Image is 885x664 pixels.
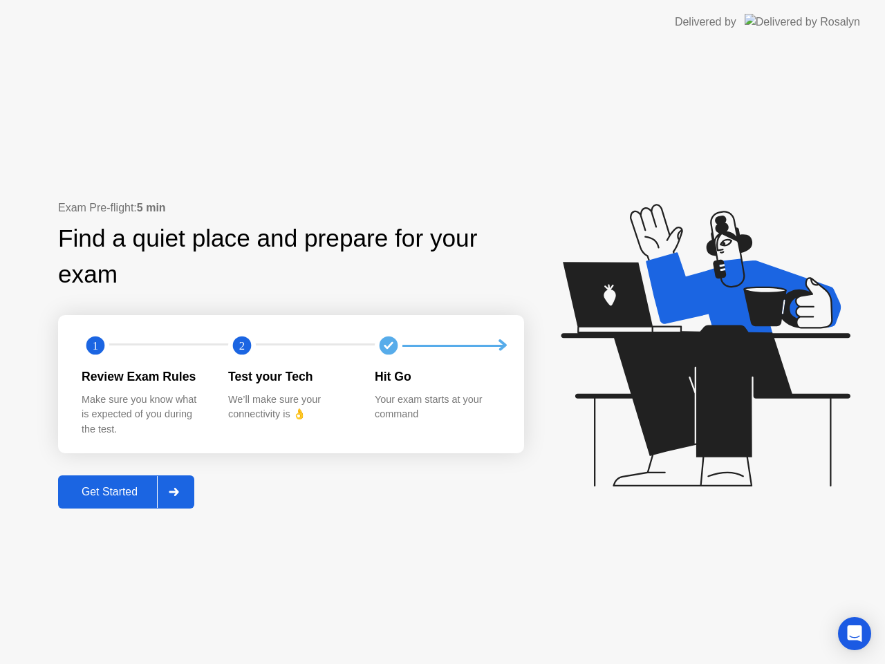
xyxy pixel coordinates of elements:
[239,339,245,352] text: 2
[82,392,206,437] div: Make sure you know what is expected of you during the test.
[62,486,157,498] div: Get Started
[228,368,353,386] div: Test your Tech
[838,617,871,650] div: Open Intercom Messenger
[58,220,524,294] div: Find a quiet place and prepare for your exam
[675,14,736,30] div: Delivered by
[375,392,499,422] div: Your exam starts at your command
[228,392,353,422] div: We’ll make sure your connectivity is 👌
[745,14,860,30] img: Delivered by Rosalyn
[137,202,166,214] b: 5 min
[375,368,499,386] div: Hit Go
[58,200,524,216] div: Exam Pre-flight:
[93,339,98,352] text: 1
[58,475,194,509] button: Get Started
[82,368,206,386] div: Review Exam Rules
